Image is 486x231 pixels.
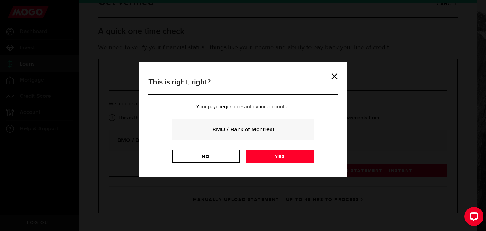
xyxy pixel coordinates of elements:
[181,125,305,134] strong: BMO / Bank of Montreal
[459,204,486,231] iframe: LiveChat chat widget
[246,150,314,163] a: Yes
[172,150,240,163] a: No
[148,104,338,109] p: Your paycheque goes into your account at
[148,77,338,95] h3: This is right, right?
